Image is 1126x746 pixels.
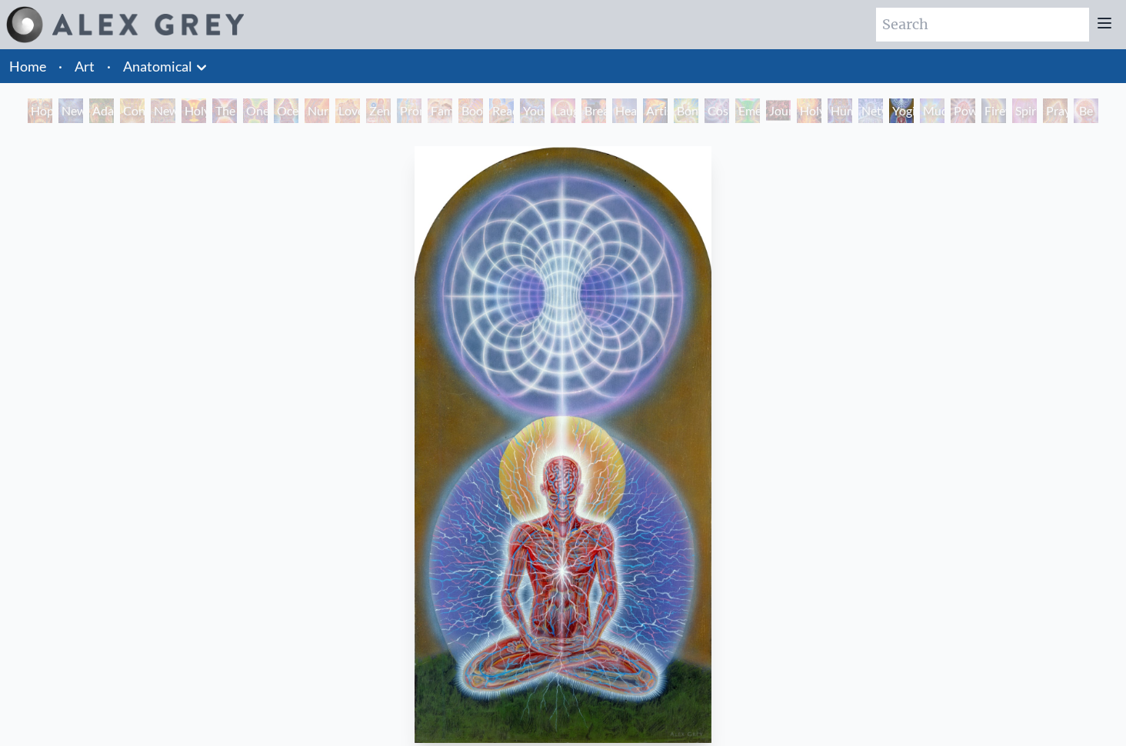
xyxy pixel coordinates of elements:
div: Adam & Eve [89,98,114,123]
div: New Man New Woman [151,98,175,123]
div: Reading [489,98,514,123]
li: · [101,49,117,83]
div: Hope [28,98,52,123]
div: Zena Lotus [366,98,391,123]
div: Be a Good Human Being [1074,98,1098,123]
div: Breathing [581,98,606,123]
div: Mudra [920,98,944,123]
div: One Taste [243,98,268,123]
a: Home [9,58,46,75]
div: Firewalking [981,98,1006,123]
div: The Kiss [212,98,237,123]
div: Yogi & the Möbius Sphere [889,98,914,123]
div: Praying Hands [1043,98,1068,123]
div: Young & Old [520,98,545,123]
div: Power to the Peaceful [951,98,975,123]
div: Human Geometry [828,98,852,123]
div: Networks [858,98,883,123]
div: Contemplation [120,98,145,123]
a: Anatomical [123,55,192,77]
div: Holy Grail [182,98,206,123]
div: Nursing [305,98,329,123]
div: Family [428,98,452,123]
div: Bond [674,98,698,123]
div: Boo-boo [458,98,483,123]
div: Artist's Hand [643,98,668,123]
div: Promise [397,98,421,123]
img: Yogi-&-Moebius-Sphere-1987-Alex-Grey-watermarked.jpg [415,146,711,743]
div: Ocean of Love Bliss [274,98,298,123]
div: New Man [DEMOGRAPHIC_DATA]: [DEMOGRAPHIC_DATA] Mind [58,98,83,123]
a: Art [75,55,95,77]
div: Love Circuit [335,98,360,123]
div: Healing [612,98,637,123]
div: Laughing Man [551,98,575,123]
div: Holy Fire [797,98,821,123]
input: Search [876,8,1089,42]
div: Spirit Animates the Flesh [1012,98,1037,123]
div: Journey of the Wounded Healer [766,98,791,123]
li: · [52,49,68,83]
div: Cosmic Lovers [705,98,729,123]
div: Emerald Grail [735,98,760,123]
